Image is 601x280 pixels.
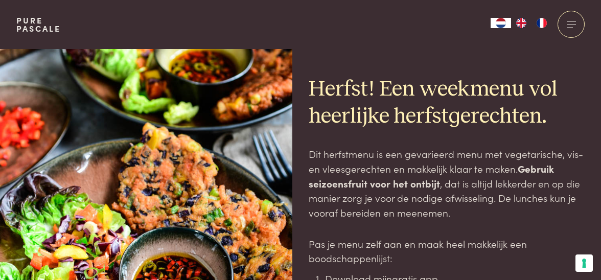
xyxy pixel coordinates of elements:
[511,18,552,28] ul: Language list
[511,18,531,28] a: EN
[309,161,554,190] strong: Gebruik seizoensfruit voor het ontbijt
[531,18,552,28] a: FR
[309,237,585,266] p: Pas je menu zelf aan en maak heel makkelijk een boodschappenlijst:
[16,16,61,33] a: PurePascale
[491,18,511,28] div: Language
[309,76,585,130] h2: Herfst! Een weekmenu vol heerlijke herfstgerechten.
[575,254,593,272] button: Uw voorkeuren voor toestemming voor trackingtechnologieën
[491,18,511,28] a: NL
[491,18,552,28] aside: Language selected: Nederlands
[309,147,585,220] p: Dit herfstmenu is een gevarieerd menu met vegetarische, vis- en vleesgerechten en makkelijk klaar...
